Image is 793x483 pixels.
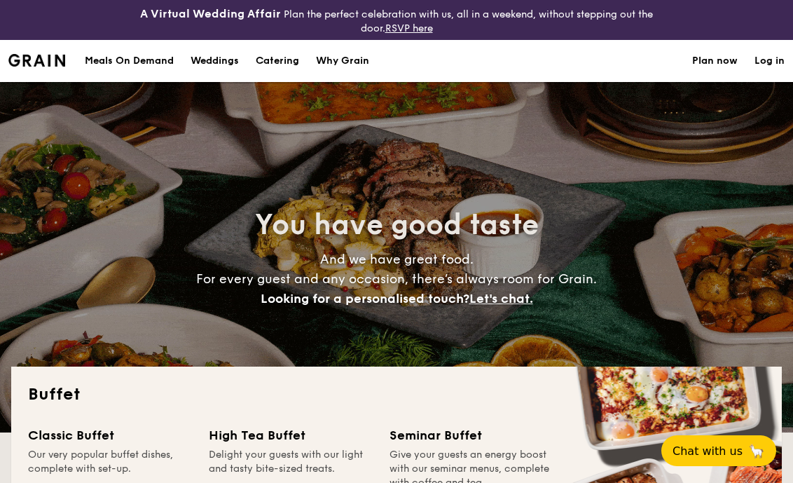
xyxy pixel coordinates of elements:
[28,383,765,406] h2: Buffet
[8,54,65,67] img: Grain
[673,444,743,458] span: Chat with us
[661,435,776,466] button: Chat with us🦙
[754,40,785,82] a: Log in
[316,40,369,82] div: Why Grain
[28,426,192,445] div: Classic Buffet
[389,426,553,445] div: Seminar Buffet
[256,40,299,82] h1: Catering
[748,443,765,459] span: 🦙
[132,6,661,34] div: Plan the perfect celebration with us, all in a weekend, without stepping out the door.
[385,22,433,34] a: RSVP here
[308,40,378,82] a: Why Grain
[182,40,247,82] a: Weddings
[692,40,738,82] a: Plan now
[85,40,174,82] div: Meals On Demand
[209,426,373,445] div: High Tea Buffet
[469,291,533,306] span: Let's chat.
[191,40,239,82] div: Weddings
[8,54,65,67] a: Logotype
[140,6,281,22] h4: A Virtual Wedding Affair
[76,40,182,82] a: Meals On Demand
[196,252,597,306] span: And we have great food. For every guest and any occasion, there’s always room for Grain.
[247,40,308,82] a: Catering
[261,291,469,306] span: Looking for a personalised touch?
[255,208,539,242] span: You have good taste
